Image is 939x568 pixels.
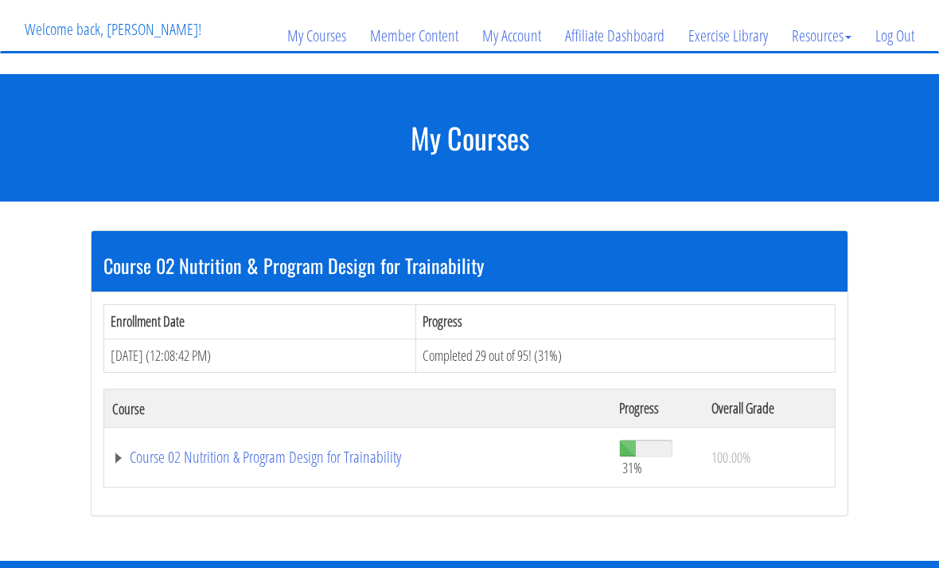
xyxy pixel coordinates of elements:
[703,390,835,429] th: Overall Grade
[104,390,611,429] th: Course
[416,339,836,374] td: Completed 29 out of 95! (31%)
[104,339,416,374] td: [DATE] (12:08:42 PM)
[416,305,836,339] th: Progress
[622,460,642,477] span: 31%
[104,305,416,339] th: Enrollment Date
[103,256,836,276] h3: Course 02 Nutrition & Program Design for Trainability
[112,450,603,466] a: Course 02 Nutrition & Program Design for Trainability
[611,390,703,429] th: Progress
[703,429,835,488] td: 100.00%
